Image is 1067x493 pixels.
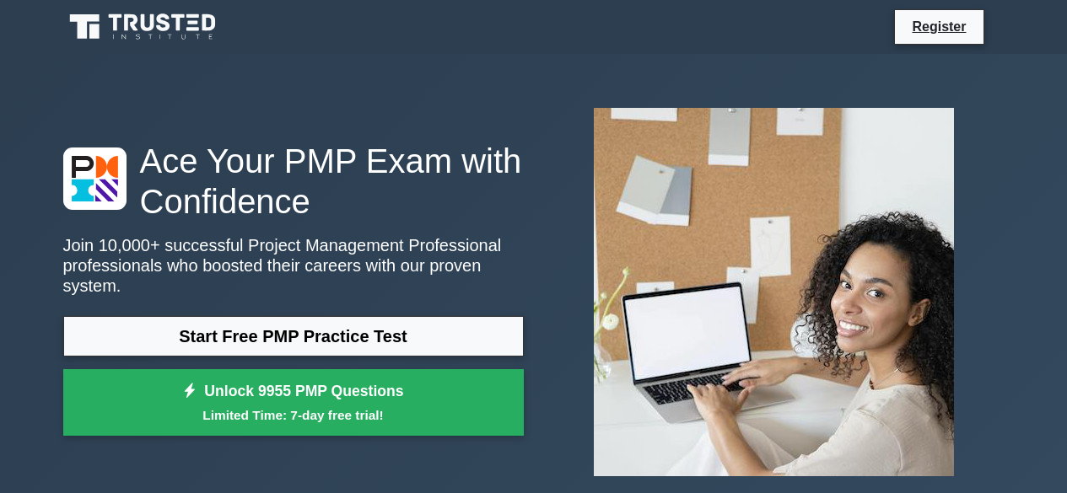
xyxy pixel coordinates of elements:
[63,141,524,222] h1: Ace Your PMP Exam with Confidence
[63,369,524,437] a: Unlock 9955 PMP QuestionsLimited Time: 7-day free trial!
[63,235,524,296] p: Join 10,000+ successful Project Management Professional professionals who boosted their careers w...
[902,16,976,37] a: Register
[63,316,524,356] a: Start Free PMP Practice Test
[84,405,503,425] small: Limited Time: 7-day free trial!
